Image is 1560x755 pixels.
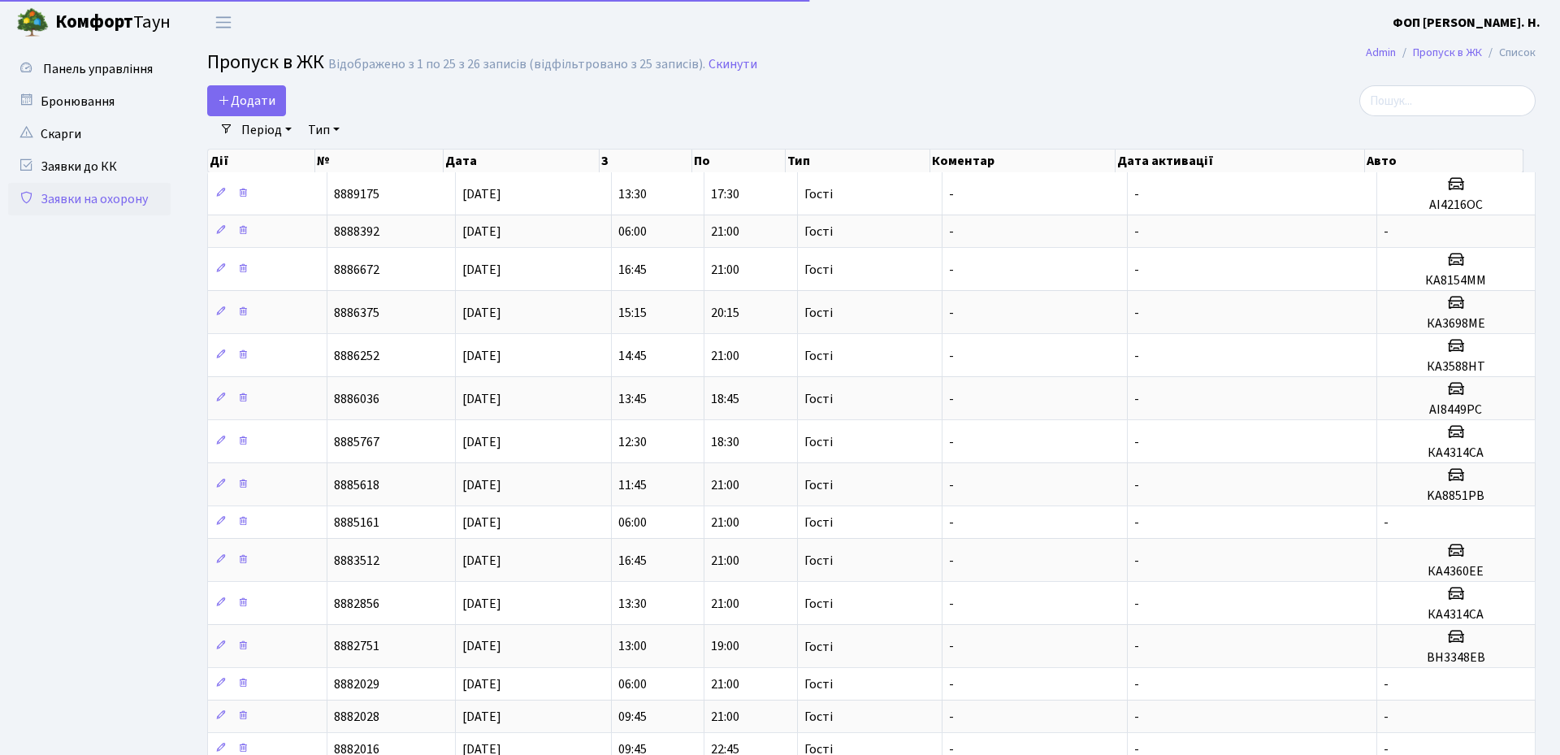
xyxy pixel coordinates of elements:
span: - [1134,390,1139,408]
h5: КА8154ММ [1384,273,1528,289]
span: - [949,390,954,408]
span: [DATE] [462,638,501,656]
span: - [949,552,954,570]
div: Відображено з 1 по 25 з 26 записів (відфільтровано з 25 записів). [328,57,705,72]
span: Гості [804,554,833,567]
span: - [949,261,954,279]
div: × [1525,118,1541,134]
span: 17:30 [711,185,739,203]
span: [DATE] [462,223,501,241]
h5: КА4314СА [1384,607,1528,623]
span: - [949,708,954,726]
h5: КА4360ЕЕ [1384,564,1528,579]
a: Панель управління [8,53,171,85]
span: [DATE] [462,476,501,494]
span: 8888392 [334,223,379,241]
span: - [949,638,954,656]
span: 8883512 [334,552,379,570]
span: Додати [218,92,275,110]
span: Панель управління [43,60,153,78]
a: Скарги [8,118,171,150]
span: - [949,185,954,203]
span: Гості [804,225,833,238]
span: 21:00 [711,514,739,532]
span: - [1134,347,1139,365]
span: Гості [804,640,833,653]
div: Запис успішно додано. [1280,116,1543,155]
span: 13:45 [618,390,647,408]
div: Опитування щодо паркування в ЖК «Комфорт Таун» [1280,20,1543,111]
span: [DATE] [462,185,501,203]
span: Гості [804,188,833,201]
span: 16:45 [618,261,647,279]
th: № [315,150,444,172]
a: Тип [301,116,346,144]
span: 06:00 [618,675,647,693]
span: - [1134,638,1139,656]
span: Гості [804,597,833,610]
span: [DATE] [462,708,501,726]
span: 21:00 [711,476,739,494]
a: Додати [207,85,286,116]
a: Скинути [708,57,757,72]
span: - [1134,552,1139,570]
span: - [1134,433,1139,451]
span: 8885618 [334,476,379,494]
span: 8882028 [334,708,379,726]
span: 13:30 [618,595,647,613]
span: 8886036 [334,390,379,408]
span: 16:45 [618,552,647,570]
div: × [1525,22,1541,38]
h5: АІ4216ОС [1384,197,1528,213]
h5: КА3588НТ [1384,359,1528,375]
span: [DATE] [462,552,501,570]
span: 8885767 [334,433,379,451]
span: Гості [804,678,833,691]
span: - [1134,675,1139,693]
span: 13:00 [618,638,647,656]
span: 18:30 [711,433,739,451]
span: 8886375 [334,304,379,322]
th: Коментар [930,150,1116,172]
span: Гості [804,393,833,406]
span: - [1384,223,1389,241]
span: Гості [804,436,833,449]
span: - [1384,514,1389,532]
span: - [1134,708,1139,726]
h5: КА3698МЕ [1384,316,1528,332]
span: [DATE] [462,304,501,322]
b: Комфорт [55,9,133,35]
span: 21:00 [711,708,739,726]
span: 8882029 [334,675,379,693]
button: Переключити навігацію [203,9,244,36]
a: ФОП [PERSON_NAME]. Н. [1393,13,1540,33]
span: - [1384,708,1389,726]
span: 8886672 [334,261,379,279]
span: - [949,304,954,322]
span: - [949,223,954,241]
span: 19:00 [711,638,739,656]
a: Заявки на охорону [8,183,171,215]
span: - [949,476,954,494]
th: Авто [1365,150,1523,172]
th: Дата [444,150,600,172]
span: Гості [804,710,833,723]
span: Пропуск в ЖК [207,48,324,76]
span: 20:15 [711,304,739,322]
h5: ВН3348ЕВ [1384,650,1528,666]
a: Заявки до КК [8,150,171,183]
span: Таун [55,9,171,37]
span: - [1384,675,1389,693]
span: 21:00 [711,595,739,613]
span: [DATE] [462,675,501,693]
span: Гості [804,263,833,276]
th: По [692,150,785,172]
span: 8882856 [334,595,379,613]
span: - [1134,185,1139,203]
a: Голосувати [1297,82,1527,102]
span: Гості [804,349,833,362]
span: 13:30 [618,185,647,203]
span: [DATE] [462,347,501,365]
span: 8885161 [334,514,379,532]
span: - [1134,476,1139,494]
